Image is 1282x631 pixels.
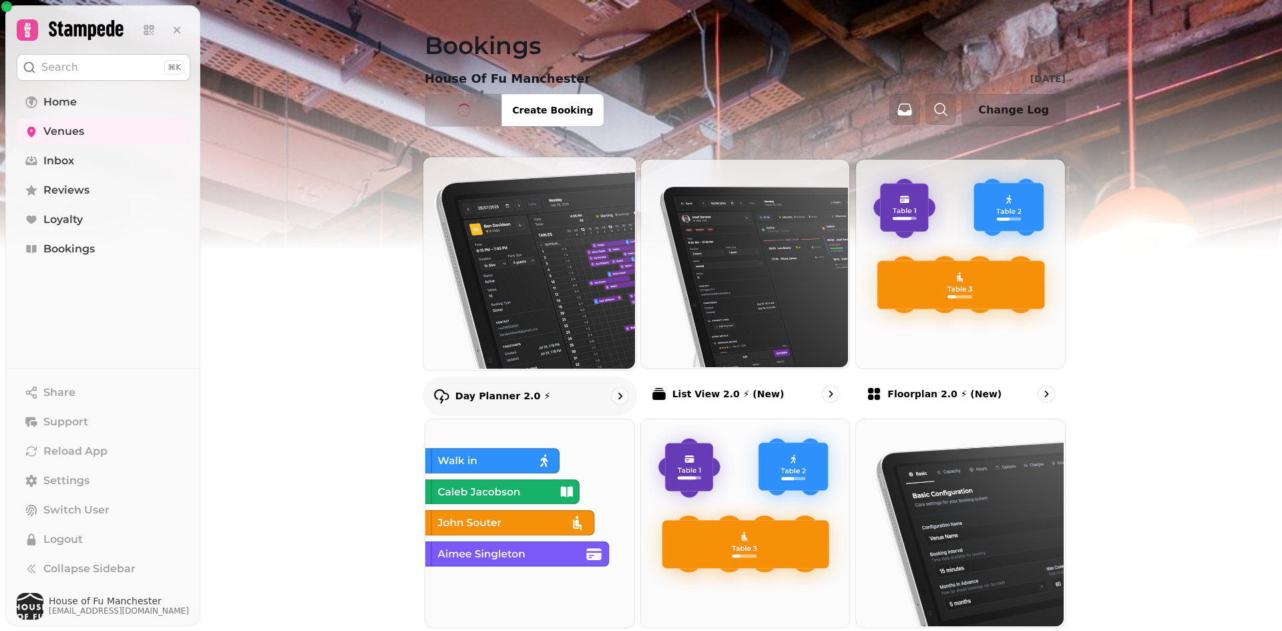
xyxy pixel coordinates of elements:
[43,561,136,577] span: Collapse Sidebar
[17,497,190,523] button: Switch User
[17,593,190,620] button: User avatarHouse of Fu Manchester[EMAIL_ADDRESS][DOMAIN_NAME]
[887,387,1002,401] p: Floorplan 2.0 ⚡ (New)
[17,409,190,435] button: Support
[425,69,590,88] p: House Of Fu Manchester
[17,54,190,81] button: Search⌘K
[17,118,190,145] a: Venues
[17,379,190,406] button: Share
[17,526,190,553] button: Logout
[1040,387,1053,401] svg: go to
[613,389,626,403] svg: go to
[17,438,190,465] button: Reload App
[17,556,190,582] button: Collapse Sidebar
[640,418,849,627] img: Floor Plans (beta)
[43,153,74,169] span: Inbox
[512,106,593,115] span: Create Booking
[43,212,83,228] span: Loyalty
[43,241,95,257] span: Bookings
[43,443,108,459] span: Reload App
[824,387,837,401] svg: go to
[17,467,190,494] a: Settings
[424,418,633,627] img: List view (Old - going soon)
[672,387,785,401] p: List View 2.0 ⚡ (New)
[17,177,190,204] a: Reviews
[455,389,551,403] p: Day Planner 2.0 ⚡
[423,156,637,415] a: Day Planner 2.0 ⚡Day Planner 2.0 ⚡
[978,105,1049,116] span: Change Log
[43,473,89,489] span: Settings
[17,148,190,174] a: Inbox
[501,94,604,126] button: Create Booking
[43,385,75,401] span: Share
[640,159,851,413] a: List View 2.0 ⚡ (New)List View 2.0 ⚡ (New)
[422,156,635,369] img: Day Planner 2.0 ⚡
[43,532,83,548] span: Logout
[1030,72,1066,85] p: [DATE]
[855,159,1066,413] a: Floorplan 2.0 ⚡ (New)Floorplan 2.0 ⚡ (New)
[43,414,88,430] span: Support
[43,94,77,110] span: Home
[41,59,78,75] p: Search
[164,60,184,75] div: ⌘K
[49,606,189,616] span: [EMAIL_ADDRESS][DOMAIN_NAME]
[855,418,1064,627] img: Configuration
[961,94,1066,126] button: Change Log
[17,236,190,262] a: Bookings
[17,206,190,233] a: Loyalty
[17,89,190,116] a: Home
[49,596,189,606] span: House of Fu Manchester
[17,593,43,620] img: User avatar
[43,502,110,518] span: Switch User
[855,158,1064,367] img: Floorplan 2.0 ⚡ (New)
[43,124,84,140] span: Venues
[43,182,89,198] span: Reviews
[640,158,849,367] img: List View 2.0 ⚡ (New)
